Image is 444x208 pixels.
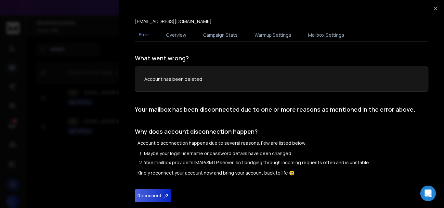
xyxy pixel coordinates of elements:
h1: Your mailbox has been disconnected due to one or more reasons as mentioned in the error above. [135,105,428,114]
button: Campaign Stats [199,28,242,42]
div: Open Intercom Messenger [420,186,436,201]
h1: What went wrong? [135,54,428,63]
p: [EMAIL_ADDRESS][DOMAIN_NAME] [135,18,212,25]
button: Reconnect [135,189,171,202]
button: Overview [162,28,190,42]
p: Kindly reconnect your account now and bring your account back to life 😄 [137,170,428,176]
h1: Why does account disconnection happen? [135,127,428,136]
p: Account disconnection happens due to several reasons. Few are listed below: [137,140,428,146]
button: Error [135,28,153,43]
button: Mailbox Settings [304,28,348,42]
li: Your mailbox provider's IMAP/SMTP server isn't bridging through incoming requests often and is un... [144,159,428,166]
p: Account has been deleted [144,76,419,82]
li: Maybe your login username or password details have been changed. [144,150,428,157]
button: Warmup Settings [251,28,295,42]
